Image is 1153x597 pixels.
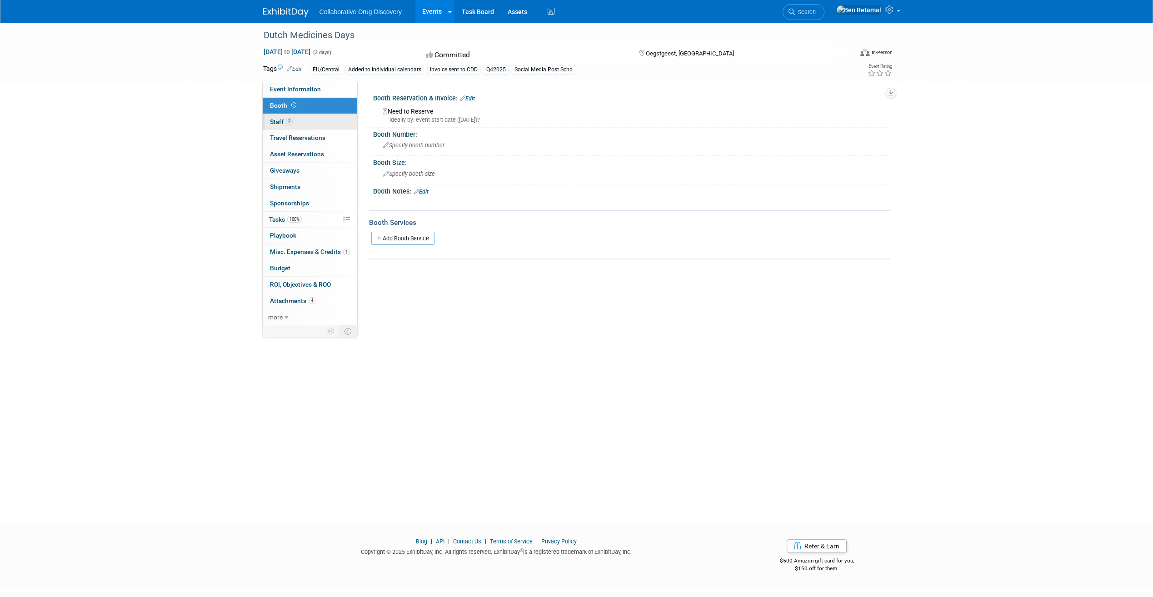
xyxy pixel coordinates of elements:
[263,64,302,75] td: Tags
[263,179,357,195] a: Shipments
[310,65,342,75] div: EU/Central
[383,142,444,149] span: Specify booth number
[744,551,890,572] div: $500 Amazon gift card for you,
[646,50,734,57] span: Oegstgeest, [GEOGRAPHIC_DATA]
[799,47,893,61] div: Event Format
[270,118,293,125] span: Staff
[270,281,331,288] span: ROI, Objectives & ROO
[860,49,869,56] img: Format-Inperson.png
[373,184,890,196] div: Booth Notes:
[263,98,357,114] a: Booth
[283,48,291,55] span: to
[270,264,290,272] span: Budget
[289,102,298,109] span: Booth not reserved yet
[263,163,357,179] a: Giveaways
[286,118,293,125] span: 2
[429,538,434,545] span: |
[744,565,890,572] div: $150 off for them.
[263,195,357,211] a: Sponsorships
[270,199,309,207] span: Sponsorships
[783,4,824,20] a: Search
[263,244,357,260] a: Misc. Expenses & Credits1
[787,539,847,553] a: Refer & Earn
[414,189,429,195] a: Edit
[263,146,357,162] a: Asset Reservations
[453,538,481,545] a: Contact Us
[490,538,533,545] a: Terms of Service
[270,248,350,255] span: Misc. Expenses & Credits
[287,216,302,223] span: 100%
[312,50,331,55] span: (2 days)
[268,313,283,321] span: more
[270,232,296,239] span: Playbook
[483,538,489,545] span: |
[427,65,480,75] div: Invoice sent to CDD
[263,260,357,276] a: Budget
[460,95,475,102] a: Edit
[263,228,357,244] a: Playbook
[270,85,321,93] span: Event Information
[383,116,883,124] div: Ideally by: event start date ([DATE])?
[436,538,444,545] a: API
[446,538,452,545] span: |
[383,170,435,177] span: Specify booth size
[836,5,882,15] img: Ben Retamal
[371,232,434,245] a: Add Booth Service
[339,325,357,337] td: Toggle Event Tabs
[287,66,302,72] a: Edit
[484,65,509,75] div: Q42025
[512,65,575,75] div: Social Media Post Schd
[263,277,357,293] a: ROI, Objectives & ROO
[270,167,299,174] span: Giveaways
[260,27,839,44] div: Dutch Medicines Days
[534,538,540,545] span: |
[309,297,315,304] span: 4
[270,134,325,141] span: Travel Reservations
[270,150,324,158] span: Asset Reservations
[345,65,424,75] div: Added to individual calendars
[380,104,883,124] div: Need to Reserve
[263,309,357,325] a: more
[323,325,339,337] td: Personalize Event Tab Strip
[263,48,311,56] span: [DATE] [DATE]
[270,102,298,109] span: Booth
[263,212,357,228] a: Tasks100%
[871,49,892,56] div: In-Person
[263,130,357,146] a: Travel Reservations
[795,9,816,15] span: Search
[263,293,357,309] a: Attachments4
[373,156,890,167] div: Booth Size:
[373,91,890,103] div: Booth Reservation & Invoice:
[270,297,315,304] span: Attachments
[270,183,300,190] span: Shipments
[263,114,357,130] a: Staff2
[520,548,523,553] sup: ®
[263,81,357,97] a: Event Information
[319,8,402,15] span: Collaborative Drug Discovery
[541,538,577,545] a: Privacy Policy
[263,546,730,556] div: Copyright © 2025 ExhibitDay, Inc. All rights reserved. ExhibitDay is a registered trademark of Ex...
[373,128,890,139] div: Booth Number:
[343,249,350,255] span: 1
[263,8,309,17] img: ExhibitDay
[369,218,890,228] div: Booth Services
[269,216,302,223] span: Tasks
[867,64,892,69] div: Event Rating
[424,47,624,63] div: Committed
[416,538,427,545] a: Blog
